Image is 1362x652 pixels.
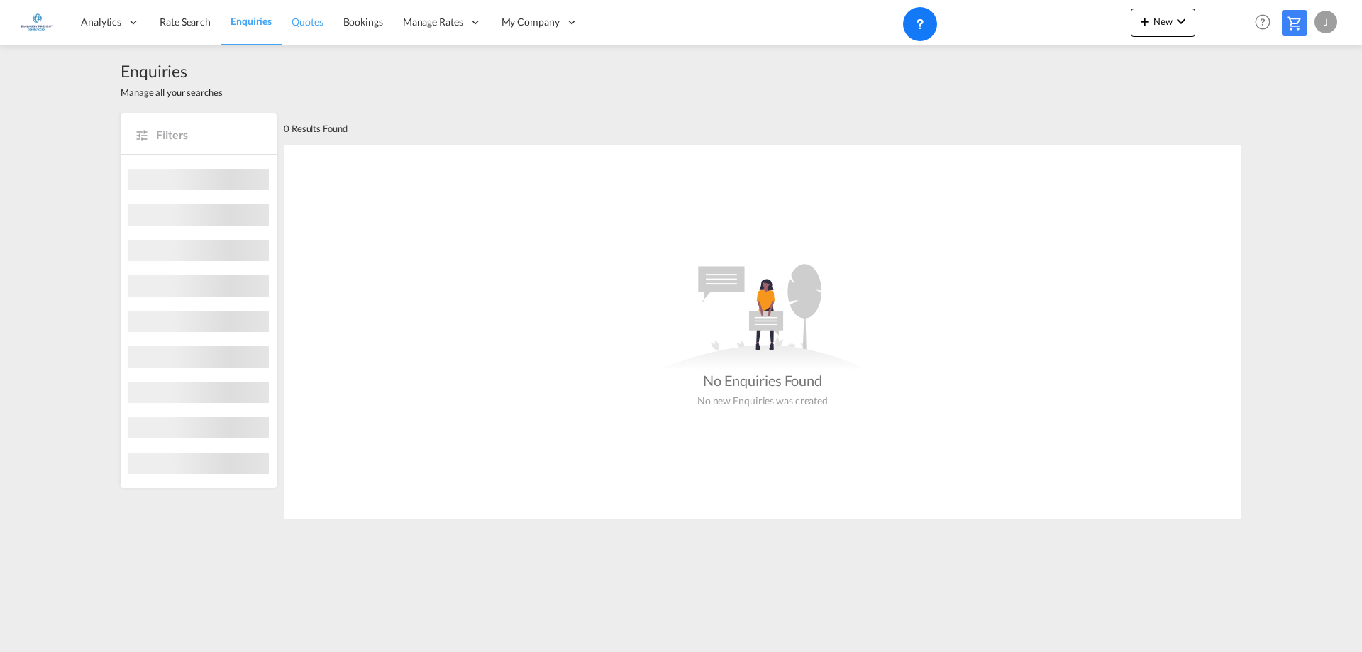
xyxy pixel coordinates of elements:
div: J [1314,11,1337,33]
md-icon: icon-plus 400-fg [1136,13,1153,30]
span: My Company [502,15,560,29]
span: New [1136,16,1190,27]
span: Bookings [343,16,383,28]
span: Manage Rates [403,15,463,29]
span: Manage all your searches [121,86,223,99]
span: Filters [156,127,262,143]
div: 0 Results Found [284,113,348,144]
span: Quotes [292,16,323,28]
md-icon: assets/icons/custom/empty_quotes.svg [656,264,869,370]
md-icon: icon-chevron-down [1173,13,1190,30]
span: Enquiries [121,60,223,82]
img: e1326340b7c511ef854e8d6a806141ad.jpg [21,6,53,38]
button: icon-plus 400-fgNewicon-chevron-down [1131,9,1195,37]
span: Analytics [81,15,121,29]
div: No Enquiries Found [703,370,822,390]
div: Help [1251,10,1282,35]
span: Rate Search [160,16,211,28]
span: Enquiries [231,15,272,27]
div: No new Enquiries was created [697,390,828,408]
span: Help [1251,10,1275,34]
